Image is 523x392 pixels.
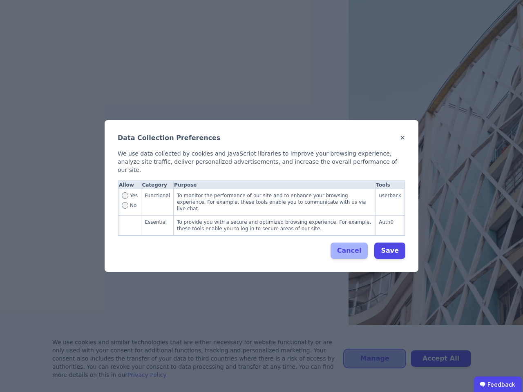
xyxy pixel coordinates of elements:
[122,192,128,199] input: Allow Functional tracking
[374,243,405,259] button: Save
[331,243,368,259] button: Cancel
[130,192,138,202] span: Yes
[141,189,174,216] td: Functional
[141,216,174,236] td: Essential
[118,181,141,189] th: Allow
[375,189,405,216] td: userback
[174,216,375,236] td: To provide you with a secure and optimized browsing experience. For example, these tools enable y...
[174,181,375,189] th: Purpose
[174,189,375,216] td: To monitor the performance of our site and to enhance your browsing experience. For example, thes...
[375,181,405,189] th: Tools
[400,133,405,143] button: ✕
[375,216,405,236] td: Auth0
[118,149,405,174] div: We use data collected by cookies and JavaScript libraries to improve your browsing experience, an...
[141,181,174,189] th: Category
[122,202,128,209] input: Disallow Functional tracking
[130,202,136,209] span: No
[118,133,221,143] h2: Data Collection Preferences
